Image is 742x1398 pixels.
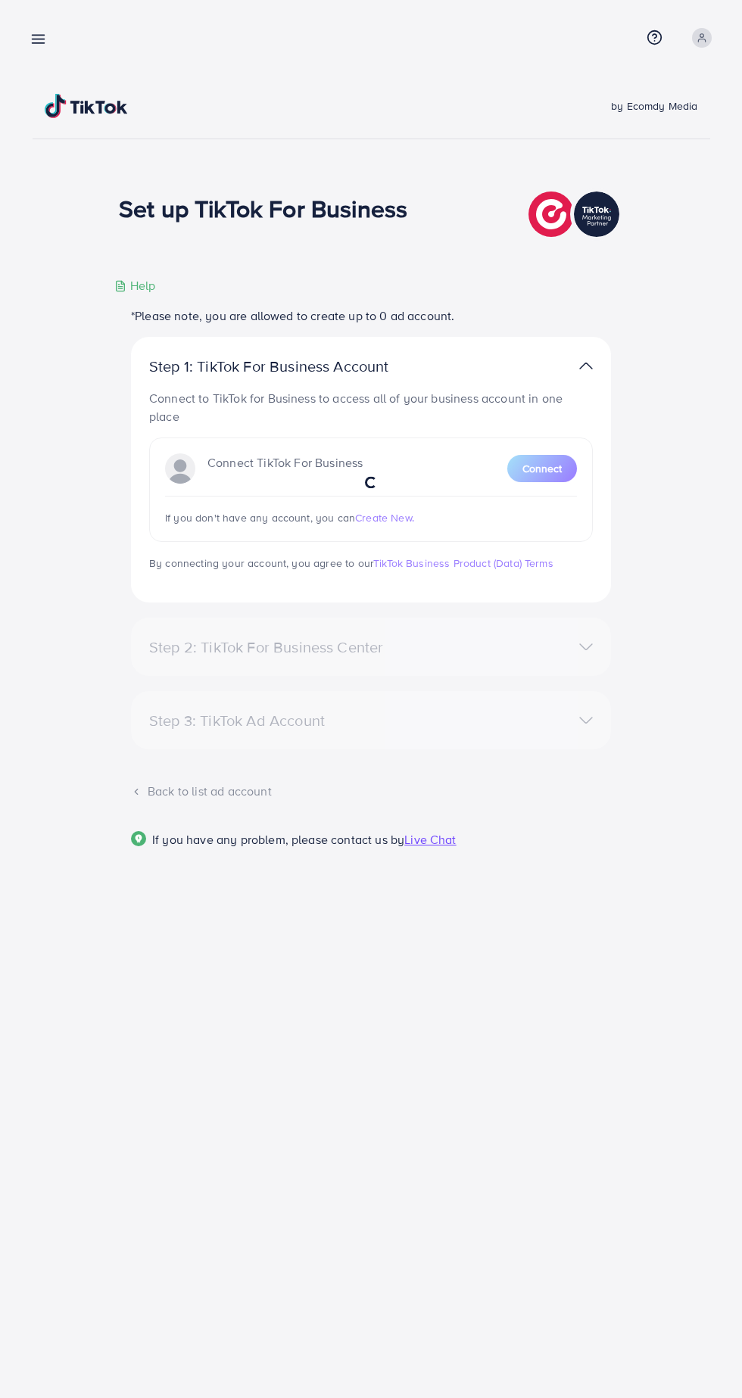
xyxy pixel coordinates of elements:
img: TikTok partner [528,188,623,241]
div: Back to list ad account [131,783,611,800]
h1: Set up TikTok For Business [119,194,407,223]
div: Help [114,277,156,294]
span: Live Chat [404,831,456,848]
img: Popup guide [131,831,146,846]
img: TikTok partner [579,355,593,377]
img: TikTok [45,94,128,118]
span: If you have any problem, please contact us by [152,831,404,848]
p: Step 1: TikTok For Business Account [149,357,437,375]
p: *Please note, you are allowed to create up to 0 ad account. [131,307,611,325]
span: by Ecomdy Media [611,98,697,114]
